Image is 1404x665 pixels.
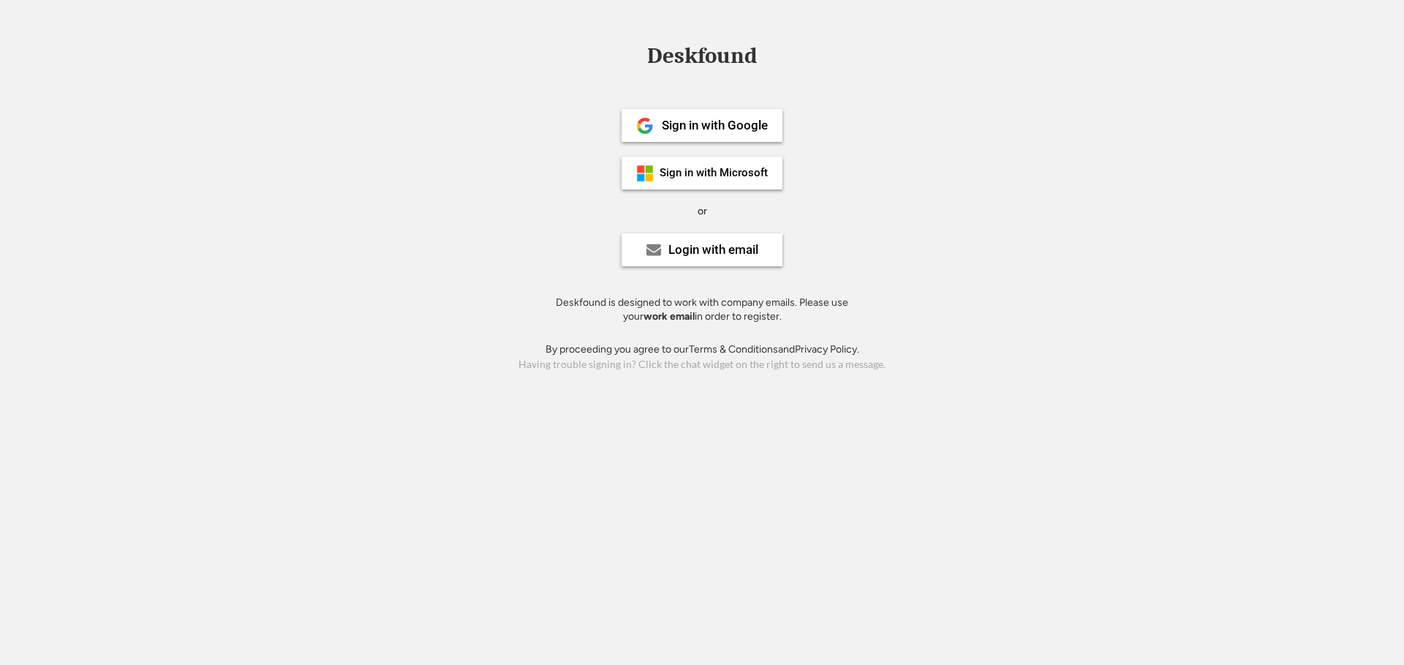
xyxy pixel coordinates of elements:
[640,45,764,67] div: Deskfound
[660,168,768,179] div: Sign in with Microsoft
[636,117,654,135] img: 1024px-Google__G__Logo.svg.png
[537,296,867,324] div: Deskfound is designed to work with company emails. Please use your in order to register.
[795,343,859,356] a: Privacy Policy.
[698,204,707,219] div: or
[689,343,778,356] a: Terms & Conditions
[546,342,859,357] div: By proceeding you agree to our and
[643,310,695,323] strong: work email
[662,119,768,132] div: Sign in with Google
[636,165,654,182] img: ms-symbollockup_mssymbol_19.png
[668,244,758,256] div: Login with email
